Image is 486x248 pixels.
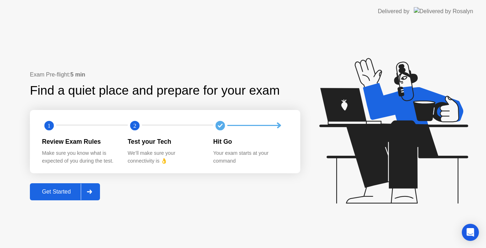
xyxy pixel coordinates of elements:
[128,137,202,146] div: Test your Tech
[30,81,281,100] div: Find a quiet place and prepare for your exam
[213,149,287,165] div: Your exam starts at your command
[32,189,81,195] div: Get Started
[462,224,479,241] div: Open Intercom Messenger
[42,137,116,146] div: Review Exam Rules
[213,137,287,146] div: Hit Go
[128,149,202,165] div: We’ll make sure your connectivity is 👌
[30,70,300,79] div: Exam Pre-flight:
[42,149,116,165] div: Make sure you know what is expected of you during the test.
[70,72,85,78] b: 5 min
[48,122,51,129] text: 1
[133,122,136,129] text: 2
[30,183,100,200] button: Get Started
[378,7,410,16] div: Delivered by
[414,7,473,15] img: Delivered by Rosalyn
